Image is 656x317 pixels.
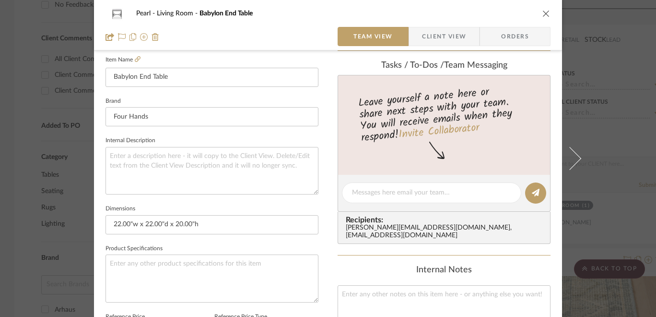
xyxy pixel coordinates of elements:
[346,224,546,240] div: [PERSON_NAME][EMAIL_ADDRESS][DOMAIN_NAME] , [EMAIL_ADDRESS][DOMAIN_NAME]
[105,207,135,211] label: Dimensions
[398,120,480,144] a: Invite Collaborator
[338,61,551,71] div: team Messaging
[105,215,318,234] input: Enter the dimensions of this item
[491,27,539,46] span: Orders
[338,265,551,276] div: Internal Notes
[152,33,159,41] img: Remove from project
[105,138,155,143] label: Internal Description
[381,61,444,70] span: Tasks / To-Dos /
[105,246,163,251] label: Product Specifications
[542,9,551,18] button: close
[105,99,121,104] label: Brand
[353,27,393,46] span: Team View
[136,10,157,17] span: Pearl
[157,10,199,17] span: Living Room
[422,27,466,46] span: Client View
[346,216,546,224] span: Recipients:
[337,82,552,146] div: Leave yourself a note here or share next steps with your team. You will receive emails when they ...
[105,107,318,126] input: Enter Brand
[105,68,318,87] input: Enter Item Name
[199,10,253,17] span: Babylon End Table
[105,56,141,64] label: Item Name
[105,4,129,23] img: d249f66a-cf77-44c9-ab7e-db3465ad4535_48x40.jpg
